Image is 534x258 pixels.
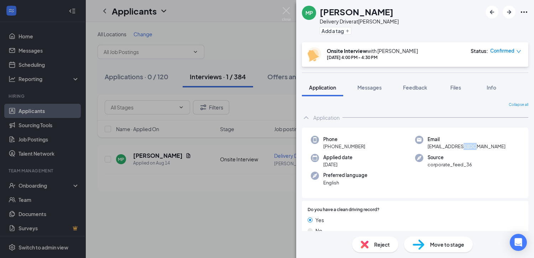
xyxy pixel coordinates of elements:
[315,216,324,224] span: Yes
[323,179,367,186] span: English
[308,206,379,213] span: Do you have a clean driving record?
[428,154,472,161] span: Source
[509,102,528,108] span: Collapse all
[323,172,367,179] span: Preferred language
[320,27,351,34] button: PlusAdd a tag
[430,241,464,248] span: Move to stage
[520,8,528,16] svg: Ellipses
[428,143,506,150] span: [EMAIL_ADDRESS][DOMAIN_NAME]
[450,84,461,91] span: Files
[487,84,496,91] span: Info
[357,84,382,91] span: Messages
[323,161,352,168] span: [DATE]
[490,47,514,54] span: Confirmed
[488,8,496,16] svg: ArrowLeftNew
[486,6,498,18] button: ArrowLeftNew
[302,113,310,122] svg: ChevronUp
[374,241,390,248] span: Reject
[320,18,399,25] div: Delivery Driver at [PERSON_NAME]
[327,47,418,54] div: with [PERSON_NAME]
[320,6,393,18] h1: [PERSON_NAME]
[510,234,527,251] div: Open Intercom Messenger
[428,136,506,143] span: Email
[471,47,488,54] div: Status :
[345,29,350,33] svg: Plus
[305,9,313,16] div: MP
[309,84,336,91] span: Application
[503,6,515,18] button: ArrowRight
[313,114,340,121] div: Application
[315,227,322,235] span: No
[505,8,513,16] svg: ArrowRight
[327,48,367,54] b: Onsite Interview
[323,136,365,143] span: Phone
[323,143,365,150] span: [PHONE_NUMBER]
[323,154,352,161] span: Applied date
[428,161,472,168] span: corporate_feed_36
[327,54,418,60] div: [DATE] 4:00 PM - 4:30 PM
[516,49,521,54] span: down
[403,84,427,91] span: Feedback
